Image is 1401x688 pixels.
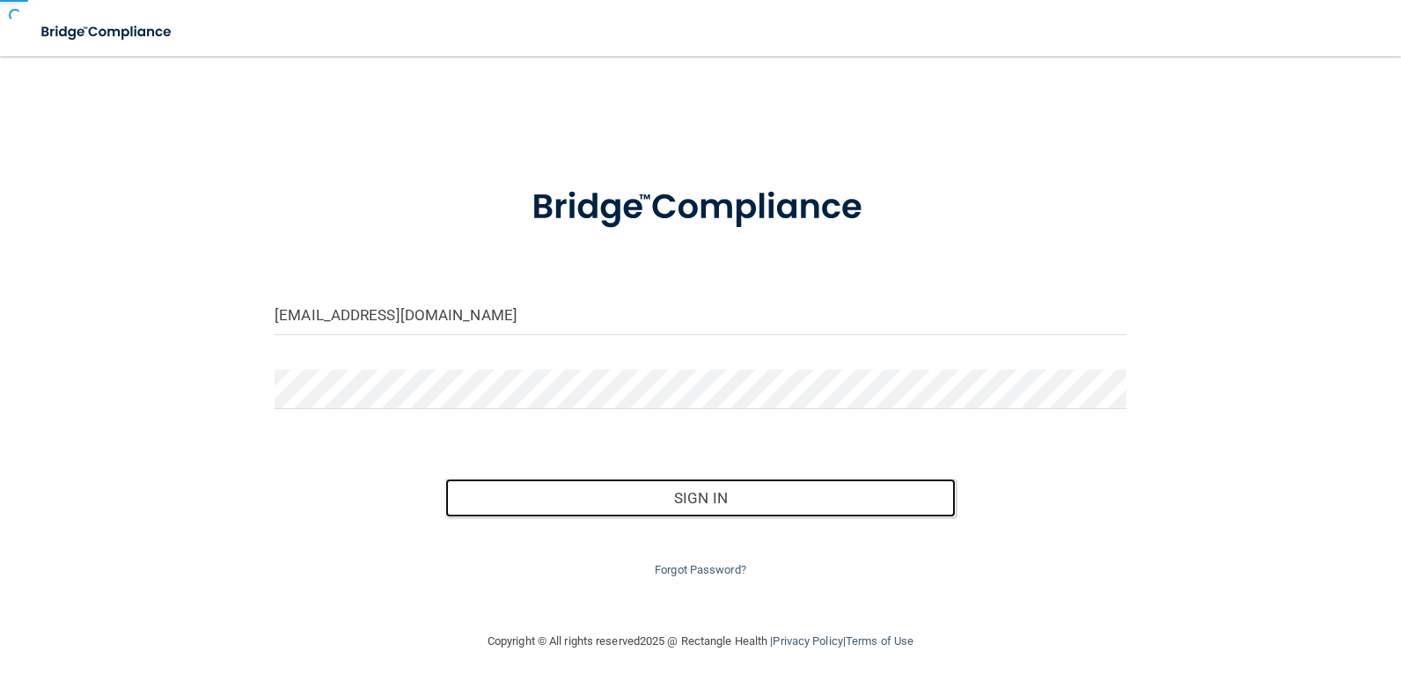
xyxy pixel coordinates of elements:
[379,613,1022,670] div: Copyright © All rights reserved 2025 @ Rectangle Health | |
[495,162,906,253] img: bridge_compliance_login_screen.278c3ca4.svg
[275,296,1126,335] input: Email
[1097,563,1380,633] iframe: Drift Widget Chat Controller
[655,563,746,576] a: Forgot Password?
[773,634,842,648] a: Privacy Policy
[26,14,188,50] img: bridge_compliance_login_screen.278c3ca4.svg
[445,479,957,517] button: Sign In
[846,634,913,648] a: Terms of Use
